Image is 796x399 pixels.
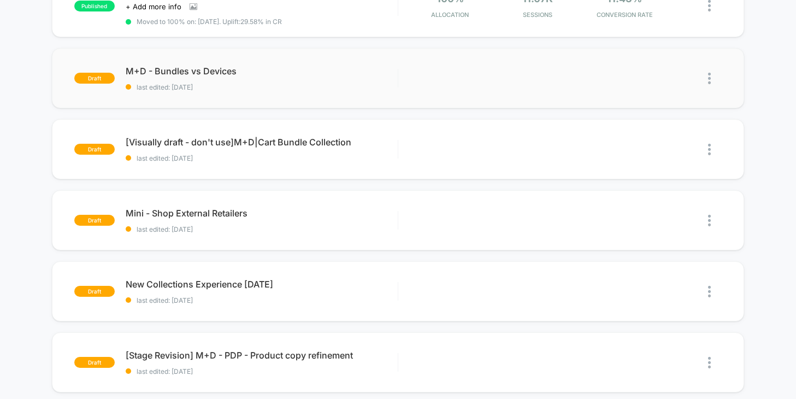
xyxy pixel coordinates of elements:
[74,144,115,155] span: draft
[74,1,115,11] span: published
[74,286,115,297] span: draft
[74,73,115,84] span: draft
[708,73,711,84] img: close
[126,225,398,233] span: last edited: [DATE]
[74,357,115,368] span: draft
[126,367,398,375] span: last edited: [DATE]
[708,144,711,155] img: close
[126,279,398,290] span: New Collections Experience [DATE]
[431,11,469,19] span: Allocation
[126,83,398,91] span: last edited: [DATE]
[126,154,398,162] span: last edited: [DATE]
[126,66,398,77] span: M+D - Bundles vs Devices
[126,137,398,148] span: [Visually draft - don't use]M+D|Cart Bundle Collection
[583,11,665,19] span: CONVERSION RATE
[497,11,579,19] span: Sessions
[126,208,398,219] span: Mini - Shop External Retailers
[126,296,398,304] span: last edited: [DATE]
[137,17,282,26] span: Moved to 100% on: [DATE] . Uplift: 29.58% in CR
[126,2,181,11] span: + Add more info
[74,215,115,226] span: draft
[126,350,398,361] span: [Stage Revision] M+D - PDP - Product copy refinement
[708,357,711,368] img: close
[708,286,711,297] img: close
[708,215,711,226] img: close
